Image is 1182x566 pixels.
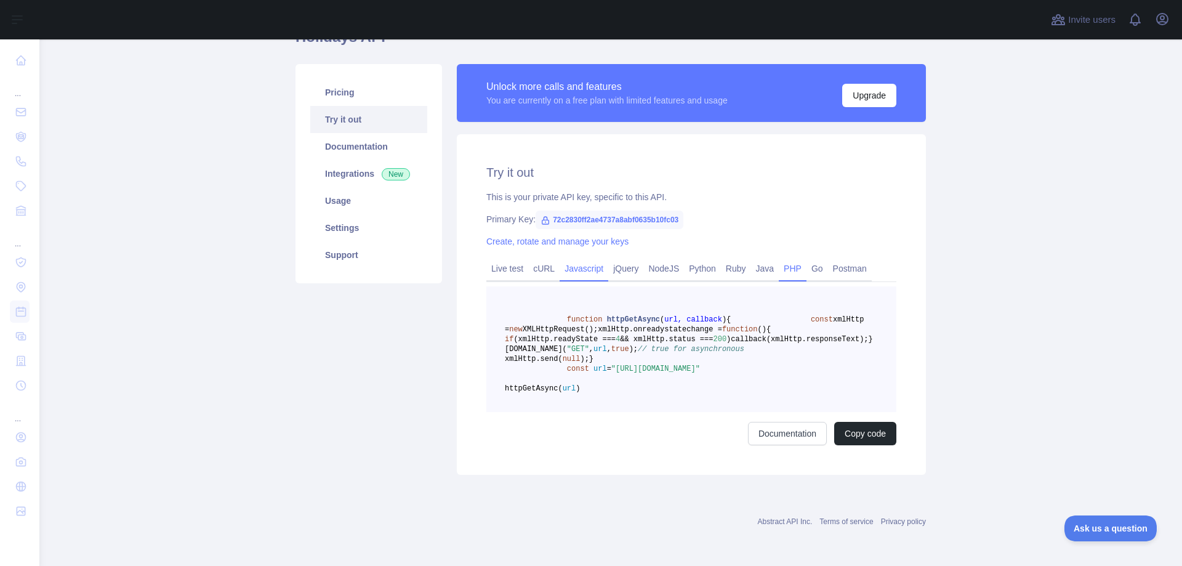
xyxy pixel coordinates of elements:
[567,345,589,354] span: "GET"
[382,168,410,180] span: New
[589,345,593,354] span: ,
[563,384,576,393] span: url
[713,335,726,344] span: 200
[758,517,813,526] a: Abstract API Inc.
[486,164,896,181] h2: Try it out
[310,241,427,269] a: Support
[751,259,779,278] a: Java
[486,237,629,246] a: Create, rotate and manage your keys
[869,335,873,344] span: }
[766,325,771,334] span: {
[310,160,427,187] a: Integrations New
[567,365,589,373] span: const
[828,259,872,278] a: Postman
[608,259,643,278] a: jQuery
[722,325,758,334] span: function
[731,335,868,344] span: callback(xmlHttp.responseText);
[486,79,728,94] div: Unlock more calls and features
[842,84,896,107] button: Upgrade
[726,315,731,324] span: {
[505,355,563,363] span: xmlHttp.send(
[607,365,611,373] span: =
[486,213,896,225] div: Primary Key:
[607,315,660,324] span: httpGetAsync
[593,345,607,354] span: url
[643,259,684,278] a: NodeJS
[486,94,728,107] div: You are currently on a free plan with limited features and usage
[593,365,607,373] span: url
[1064,515,1157,541] iframe: Toggle Customer Support
[629,345,638,354] span: );
[523,325,598,334] span: XMLHttpRequest();
[310,214,427,241] a: Settings
[638,345,744,354] span: // true for asynchronous
[505,335,513,344] span: if
[620,335,713,344] span: && xmlHttp.status ===
[1048,10,1118,30] button: Invite users
[589,355,593,363] span: }
[486,259,528,278] a: Live test
[748,422,827,445] a: Documentation
[295,27,926,57] h1: Holidays API
[726,335,731,344] span: )
[684,259,721,278] a: Python
[560,259,608,278] a: Javascript
[10,399,30,424] div: ...
[611,365,700,373] span: "[URL][DOMAIN_NAME]"
[509,325,523,334] span: new
[611,345,629,354] span: true
[607,345,611,354] span: ,
[598,325,722,334] span: xmlHttp.onreadystatechange =
[660,315,664,324] span: (
[310,187,427,214] a: Usage
[528,259,560,278] a: cURL
[819,517,873,526] a: Terms of service
[310,79,427,106] a: Pricing
[580,355,589,363] span: );
[536,211,683,229] span: 72c2830ff2ae4737a8abf0635b10fc03
[486,191,896,203] div: This is your private API key, specific to this API.
[505,345,567,354] span: [DOMAIN_NAME](
[664,315,722,324] span: url, callback
[567,315,603,324] span: function
[310,133,427,160] a: Documentation
[10,74,30,99] div: ...
[881,517,926,526] a: Privacy policy
[762,325,766,334] span: )
[310,106,427,133] a: Try it out
[505,384,563,393] span: httpGetAsync(
[721,259,751,278] a: Ruby
[757,325,762,334] span: (
[513,335,616,344] span: (xmlHttp.readyState ===
[834,422,896,445] button: Copy code
[779,259,806,278] a: PHP
[806,259,828,278] a: Go
[811,315,833,324] span: const
[1068,13,1116,27] span: Invite users
[616,335,620,344] span: 4
[563,355,581,363] span: null
[576,384,580,393] span: )
[10,224,30,249] div: ...
[722,315,726,324] span: )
